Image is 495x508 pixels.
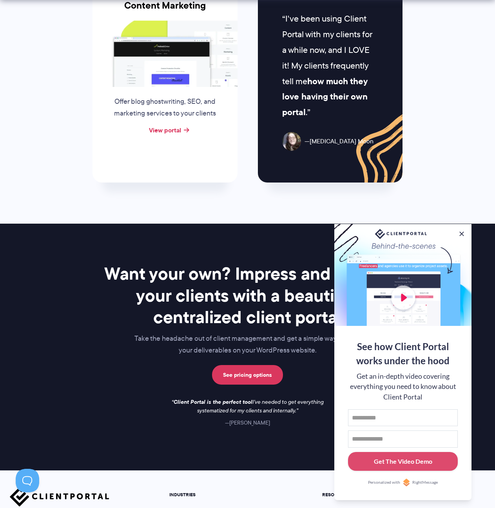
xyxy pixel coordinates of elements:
strong: how much they love having their own portal [282,75,368,119]
p: Take the headache out of client management and get a simple way to store your deliverables on you... [91,333,404,356]
a: View portal [149,125,181,135]
span: Personalized with [368,479,400,486]
div: Get an in-depth video covering everything you need to know about Client Portal [348,371,458,402]
a: See pricing options [212,365,283,385]
cite: [PERSON_NAME] [225,419,270,427]
h5: INDUSTRIES [169,492,248,497]
button: Get The Video Demo [348,452,458,471]
div: See how Client Portal works under the hood [348,340,458,368]
iframe: Toggle Customer Support [16,469,39,492]
a: Personalized withRightMessage [348,479,458,486]
p: Offer blog ghostwriting, SEO, and marketing services to your clients [105,96,225,119]
h5: RESOURCES [322,492,368,497]
span: [MEDICAL_DATA] Moon [305,136,374,147]
p: I've needed to get everything systematized for my clients and internally. [165,398,330,415]
h2: Want your own? Impress and delight your clients with a beautiful, centralized client portal [91,263,404,328]
img: Personalized with RightMessage [403,479,410,486]
div: Get The Video Demo [374,457,432,466]
strong: Client Portal is the perfect tool [174,398,252,406]
p: I've been using Client Portal with my clients for a while now, and I LOVE it! My clients frequent... [282,11,378,120]
span: RightMessage [412,479,438,486]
